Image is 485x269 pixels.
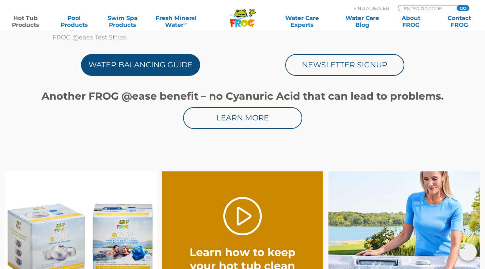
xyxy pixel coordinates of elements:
[392,15,430,28] a: AboutFROG
[440,15,478,28] a: ContactFROG
[459,243,477,261] img: openIcon
[272,15,333,28] a: Water CareExperts
[285,54,404,76] a: Newsletter Signup
[183,107,302,129] a: Learn More
[403,5,449,11] input: Zip Code Form
[457,5,469,11] input: GO
[343,15,381,28] a: Water CareBlog
[104,15,142,28] a: Swim SpaProducts
[81,54,200,76] a: Water Balancing Guide
[223,197,262,235] a: Play Video
[152,15,199,28] a: Fresh MineralWater∞
[38,90,447,102] h1: Another FROG @ease benefit – no Cyanuric Acid that can lead to problems.
[7,15,45,28] a: Hot TubProducts
[354,5,389,11] p: Find A Dealer
[183,21,187,26] sup: ∞
[55,15,93,28] a: PoolProducts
